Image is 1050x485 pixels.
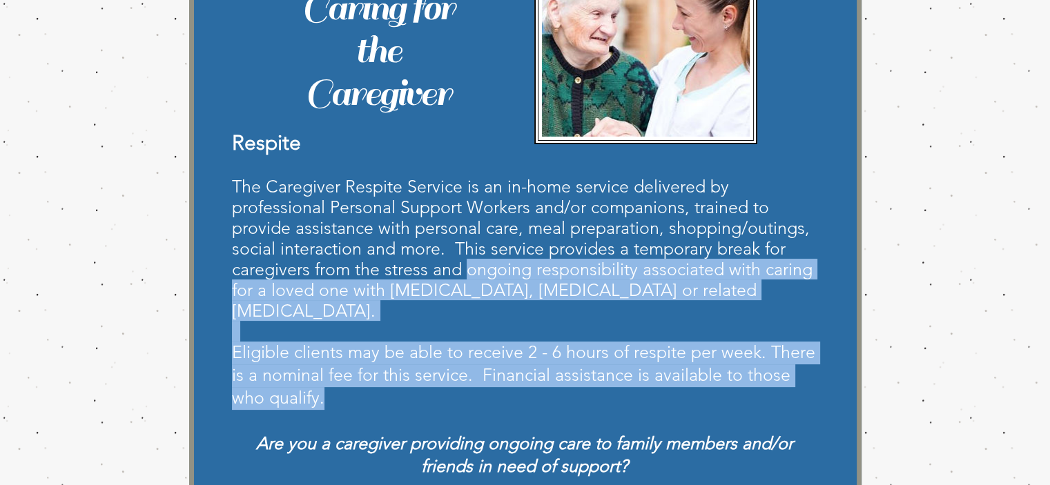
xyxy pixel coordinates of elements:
span: The Caregiver Respite Service is an in-home service delivered by professional Personal Support Wo... [232,176,813,321]
span: Are you a caregiver providing ongoing care to family members and/or friends in need of support? [256,433,793,476]
span: Eligible clients may be able to receive 2 - 6 hours of respite per week. There is a nominal fee f... [232,342,815,408]
span: Respite [232,130,301,155]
